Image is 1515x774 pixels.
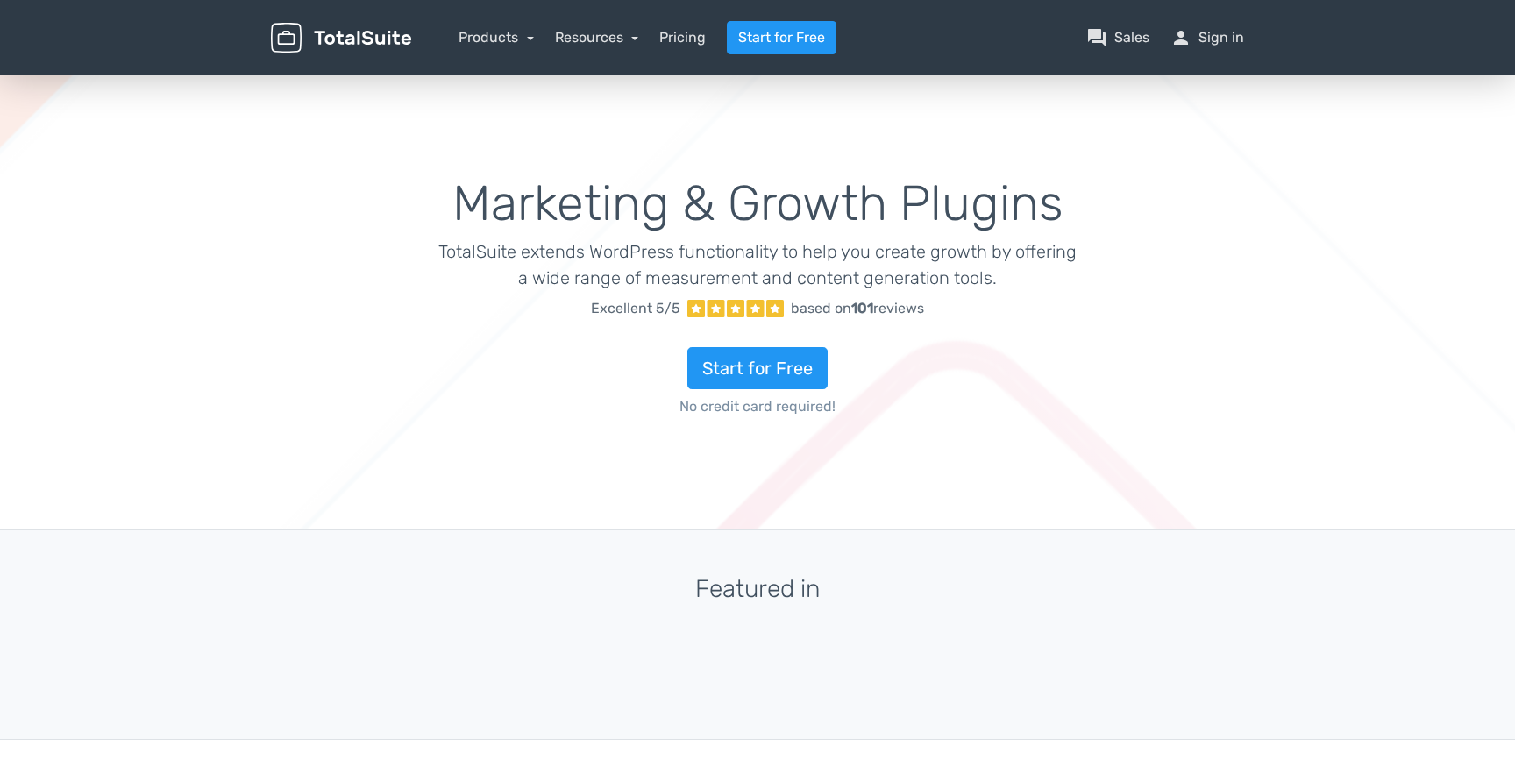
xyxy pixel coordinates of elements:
a: Start for Free [727,21,836,54]
a: Start for Free [687,347,828,389]
h1: Marketing & Growth Plugins [438,177,1078,231]
img: TotalSuite for WordPress [271,23,411,53]
a: Excellent 5/5 based on101reviews [438,291,1078,326]
a: Pricing [659,27,706,48]
a: personSign in [1170,27,1244,48]
strong: 101 [851,300,873,316]
span: person [1170,27,1191,48]
a: Products [459,29,534,46]
a: Resources [555,29,639,46]
p: TotalSuite extends WordPress functionality to help you create growth by offering a wide range of ... [438,238,1078,291]
div: based on reviews [791,298,924,319]
span: No credit card required! [438,396,1078,417]
h3: Featured in [271,576,1244,603]
span: question_answer [1086,27,1107,48]
a: question_answerSales [1086,27,1149,48]
span: Excellent 5/5 [591,298,680,319]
